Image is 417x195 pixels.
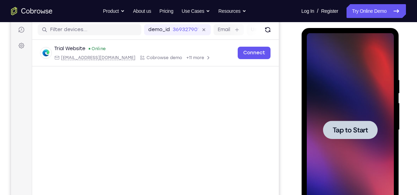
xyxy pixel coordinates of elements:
a: Register [321,4,338,18]
label: demo_id [137,23,159,30]
button: Resources [218,4,246,18]
button: Refresh [251,21,262,32]
div: Trial Website [43,42,74,49]
label: Email [207,23,219,30]
a: Pricing [159,4,173,18]
div: Online [77,43,95,48]
span: / [317,7,318,15]
button: Tap to Start [21,93,76,111]
div: Email [43,52,124,57]
span: Cobrowse demo [135,52,171,57]
a: Log In [301,4,314,18]
label: User ID [240,23,257,30]
a: About us [133,4,151,18]
input: Filter devices... [39,23,126,30]
a: Connect [227,43,259,56]
a: Go to the home page [11,7,53,15]
a: Try Online Demo [347,4,406,18]
button: Use Cases [182,4,210,18]
button: Product [103,4,125,18]
div: App [129,52,171,57]
span: web@example.com [50,52,124,57]
h1: Connect [27,4,64,15]
span: Tap to Start [31,99,66,105]
div: New devices found. [78,45,79,46]
div: Open device details [21,36,268,63]
span: +11 more [175,52,193,57]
